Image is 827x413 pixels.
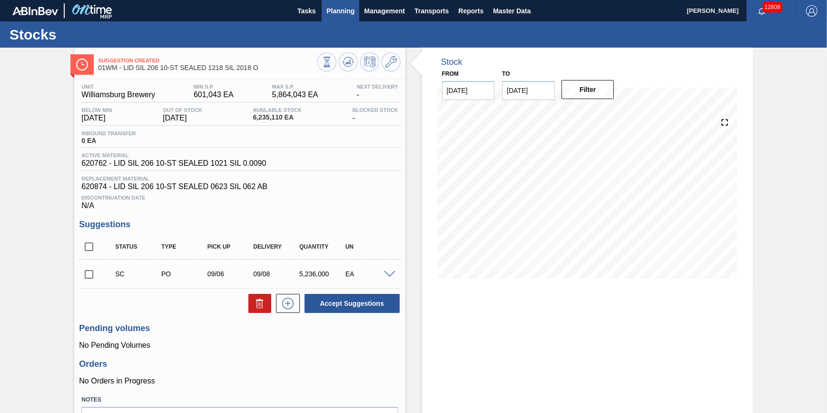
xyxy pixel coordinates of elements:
[163,107,202,113] span: Out Of Stock
[271,294,300,313] div: New suggestion
[81,137,136,144] span: 0 EA
[81,159,266,168] span: 620762 - LID SIL 206 10-ST SEALED 1021 SIL 0.0090
[194,84,234,90] span: MIN S.P.
[442,71,459,77] label: From
[297,243,348,250] div: Quantity
[305,294,400,313] button: Accept Suggestions
[79,359,400,369] h3: Orders
[98,58,317,63] span: Suggestion Created
[205,243,256,250] div: Pick up
[79,377,400,385] p: No Orders in Progress
[806,5,817,17] img: Logout
[747,4,777,18] button: Notifications
[272,91,318,99] span: 5,864,043 EA
[360,52,379,71] button: Schedule Inventory
[343,270,394,278] div: EA
[81,91,155,99] span: Williamsburg Brewery
[79,220,400,230] h3: Suggestions
[194,91,234,99] span: 601,043 EA
[251,270,302,278] div: 09/08/2025
[81,195,398,201] span: Discontinuation Date
[763,2,782,12] span: 12808
[79,191,400,210] div: N/A
[561,80,614,99] button: Filter
[98,64,317,71] span: 01WM - LID SIL 206 10-ST SEALED 1218 SIL 2018 O
[339,52,358,71] button: Update Chart
[272,84,318,90] span: MAX S.P.
[350,107,401,122] div: -
[81,114,112,122] span: [DATE]
[493,5,531,17] span: Master Data
[163,114,202,122] span: [DATE]
[81,182,398,191] span: 620874 - LID SIL 206 10-ST SEALED 0623 SIL 062 AB
[253,107,302,113] span: Available Stock
[159,270,210,278] div: Purchase order
[458,5,483,17] span: Reports
[441,57,463,67] div: Stock
[244,294,271,313] div: Delete Suggestions
[296,5,317,17] span: Tasks
[113,243,164,250] div: Status
[76,59,88,71] img: Ícone
[343,243,394,250] div: UN
[300,293,401,314] div: Accept Suggestions
[81,152,266,158] span: Active Material
[326,5,354,17] span: Planning
[353,107,398,113] span: Blocked Stock
[364,5,405,17] span: Management
[81,84,155,90] span: Unit
[297,270,348,278] div: 5,236,000
[502,81,555,100] input: mm/dd/yyyy
[414,5,449,17] span: Transports
[81,107,112,113] span: Below Min
[357,84,398,90] span: Next Delivery
[81,176,398,181] span: Replacement Material
[382,52,401,71] button: Go to Master Data / General
[205,270,256,278] div: 09/06/2025
[79,323,400,333] h3: Pending volumes
[251,243,302,250] div: Delivery
[81,393,398,407] label: Notes
[253,114,302,121] span: 6,235,110 EA
[81,131,136,136] span: Inbound Transfer
[159,243,210,250] div: Type
[442,81,495,100] input: mm/dd/yyyy
[10,29,178,40] h1: Stocks
[113,270,164,278] div: Suggestion Created
[79,341,400,350] p: No Pending Volumes
[12,7,58,15] img: TNhmsLtSVTkK8tSr43FrP2fwEKptu5GPRR3wAAAABJRU5ErkJggg==
[354,84,401,99] div: -
[317,52,336,71] button: Stocks Overview
[502,71,510,77] label: to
